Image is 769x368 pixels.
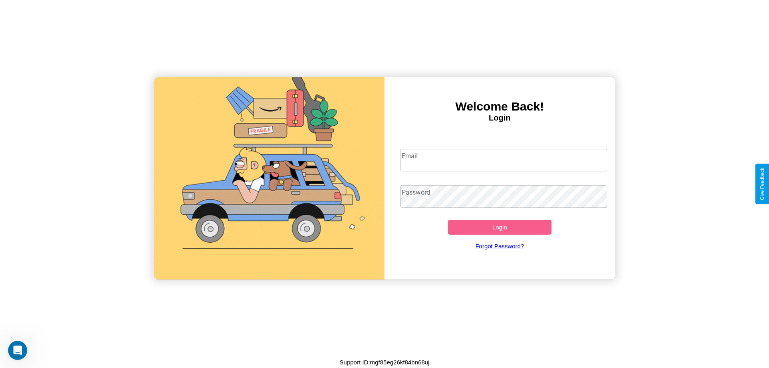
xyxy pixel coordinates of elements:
h3: Welcome Back! [384,100,615,113]
p: Support ID: mgf85eg26kf84bn68uj [340,357,429,368]
div: Give Feedback [759,168,765,200]
iframe: Intercom live chat [8,341,27,360]
button: Login [448,220,552,235]
h4: Login [384,113,615,123]
img: gif [154,77,384,280]
a: Forgot Password? [396,235,604,257]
